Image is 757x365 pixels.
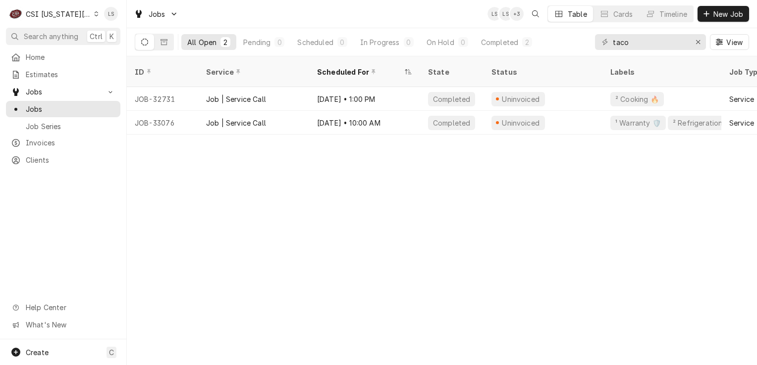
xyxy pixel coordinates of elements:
[309,87,420,111] div: [DATE] • 1:00 PM
[406,37,412,47] div: 0
[24,31,78,42] span: Search anything
[613,34,687,50] input: Keyword search
[26,121,115,132] span: Job Series
[222,37,228,47] div: 2
[568,9,587,19] div: Table
[90,31,103,42] span: Ctrl
[149,9,165,19] span: Jobs
[317,67,402,77] div: Scheduled For
[6,101,120,117] a: Jobs
[6,317,120,333] a: Go to What's New
[26,302,114,313] span: Help Center
[9,7,23,21] div: C
[26,87,101,97] span: Jobs
[710,34,749,50] button: View
[309,111,420,135] div: [DATE] • 10:00 AM
[127,87,198,111] div: JOB-32731
[26,104,115,114] span: Jobs
[135,67,188,77] div: ID
[614,118,662,128] div: ¹ Warranty 🛡️
[672,118,734,128] div: ² Refrigeration ❄️
[206,118,266,128] div: Job | Service Call
[26,9,91,19] div: CSI [US_STATE][GEOGRAPHIC_DATA]
[187,37,216,47] div: All Open
[360,37,400,47] div: In Progress
[109,347,114,358] span: C
[26,69,115,80] span: Estimates
[130,6,182,22] a: Go to Jobs
[6,152,120,168] a: Clients
[501,94,541,104] div: Uninvoiced
[491,67,593,77] div: Status
[610,67,713,77] div: Labels
[339,37,345,47] div: 0
[243,37,270,47] div: Pending
[659,9,687,19] div: Timeline
[127,111,198,135] div: JOB-33076
[487,7,501,21] div: Lindsay Stover's Avatar
[487,7,501,21] div: LS
[481,37,518,47] div: Completed
[6,84,120,100] a: Go to Jobs
[729,94,754,104] div: Service
[206,94,266,104] div: Job | Service Call
[297,37,333,47] div: Scheduled
[614,94,660,104] div: ² Cooking 🔥
[109,31,114,42] span: K
[104,7,118,21] div: Lindsay Stover's Avatar
[524,37,530,47] div: 2
[501,118,541,128] div: Uninvoiced
[460,37,466,47] div: 0
[26,155,115,165] span: Clients
[26,319,114,330] span: What's New
[528,6,543,22] button: Open search
[711,9,745,19] span: New Job
[698,6,749,22] button: New Job
[428,67,476,77] div: State
[6,49,120,65] a: Home
[432,94,471,104] div: Completed
[104,7,118,21] div: LS
[499,7,513,21] div: LS
[499,7,513,21] div: Lindy Springer's Avatar
[6,28,120,45] button: Search anythingCtrlK
[6,299,120,316] a: Go to Help Center
[510,7,524,21] div: + 3
[690,34,706,50] button: Erase input
[427,37,454,47] div: On Hold
[6,66,120,83] a: Estimates
[6,118,120,135] a: Job Series
[276,37,282,47] div: 0
[26,137,115,148] span: Invoices
[613,9,633,19] div: Cards
[6,135,120,151] a: Invoices
[724,37,745,47] span: View
[26,348,49,357] span: Create
[206,67,299,77] div: Service
[729,118,754,128] div: Service
[432,118,471,128] div: Completed
[9,7,23,21] div: CSI Kansas City's Avatar
[26,52,115,62] span: Home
